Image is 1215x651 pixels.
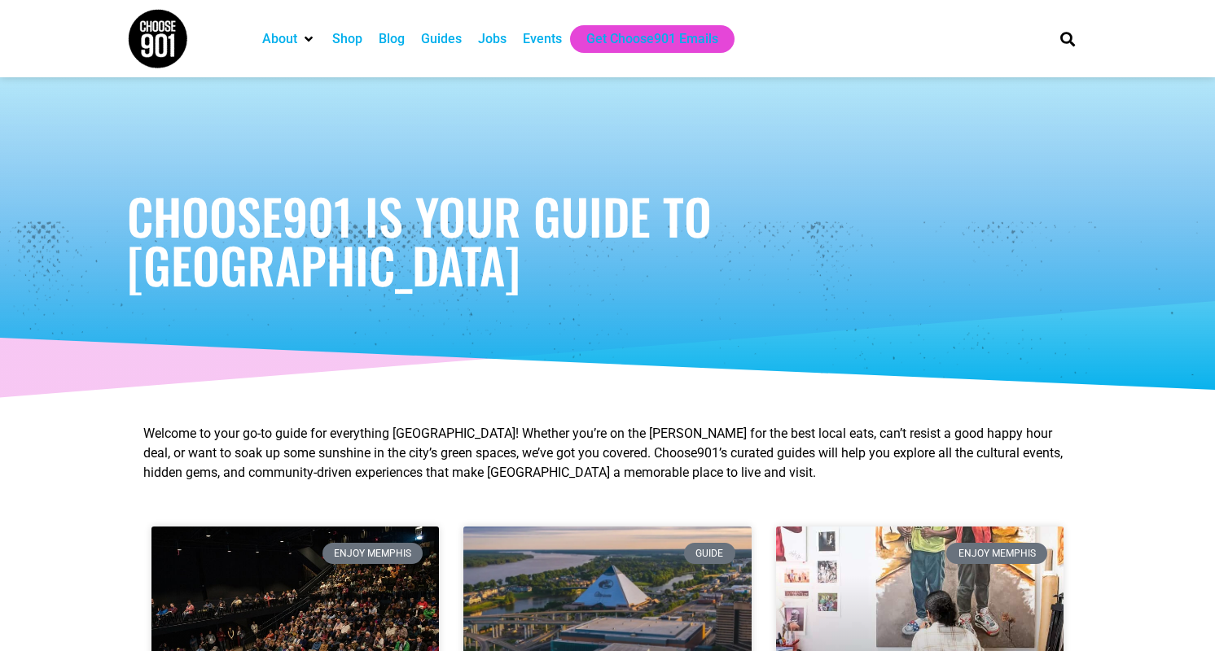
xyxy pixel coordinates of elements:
[478,29,507,49] a: Jobs
[684,543,735,564] div: Guide
[1055,25,1081,52] div: Search
[586,29,718,49] a: Get Choose901 Emails
[379,29,405,49] a: Blog
[421,29,462,49] a: Guides
[322,543,423,564] div: Enjoy Memphis
[262,29,297,49] a: About
[523,29,562,49] a: Events
[127,191,1088,289] h1: Choose901 is Your Guide to [GEOGRAPHIC_DATA]​
[254,25,1033,53] nav: Main nav
[946,543,1047,564] div: Enjoy Memphis
[254,25,324,53] div: About
[143,424,1072,483] p: Welcome to your go-to guide for everything [GEOGRAPHIC_DATA]! Whether you’re on the [PERSON_NAME]...
[332,29,362,49] a: Shop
